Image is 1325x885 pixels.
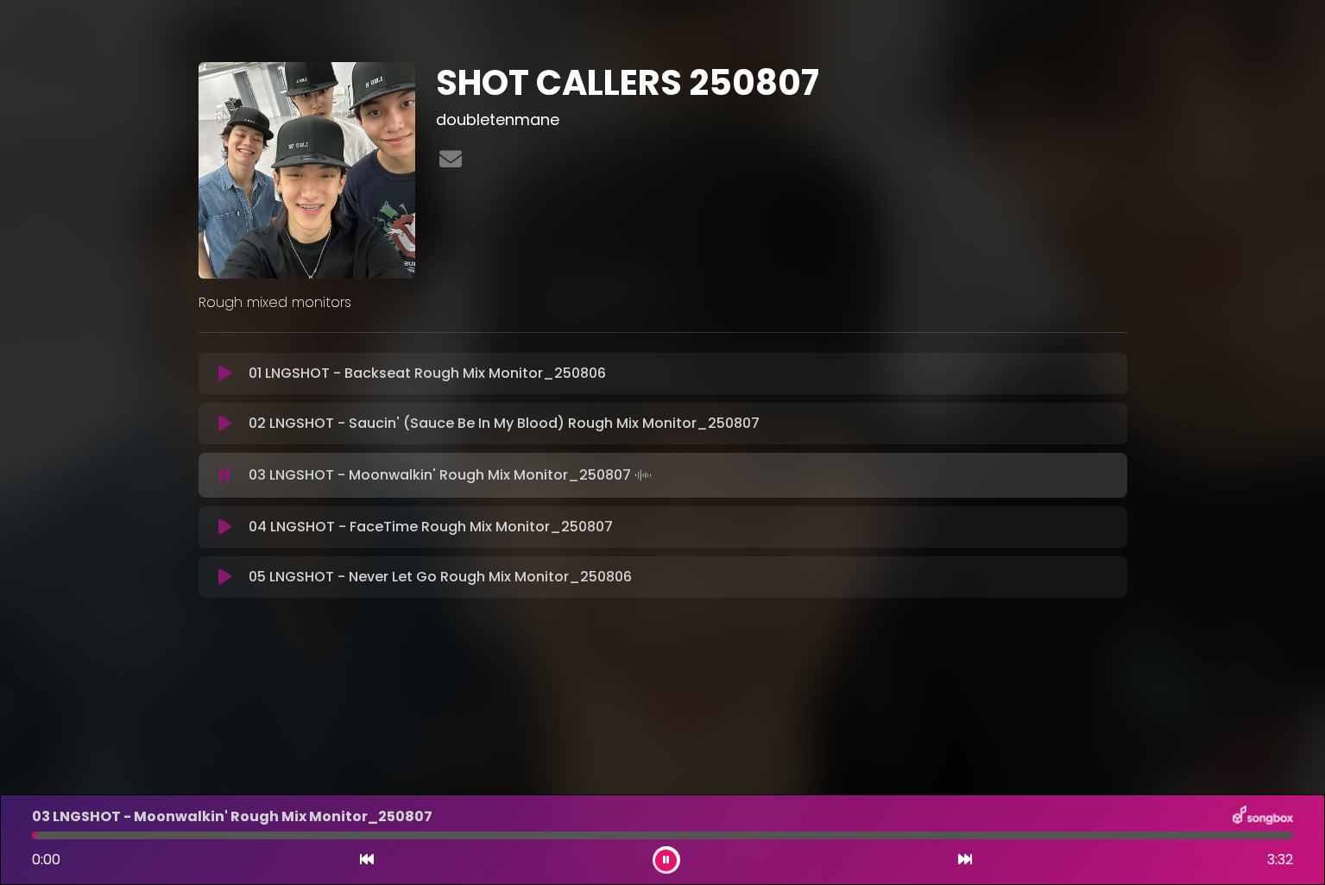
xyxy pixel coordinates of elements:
[249,517,613,537] p: 04 LNGSHOT - FaceTime Rough Mix Monitor_250807
[199,62,415,279] img: EhfZEEfJT4ehH6TTm04u
[249,463,655,487] p: 03 LNGSHOT - Moonwalkin' Rough Mix Monitor_250807
[249,413,760,434] p: 02 LNGSHOT - Saucin' (Sauce Be In My Blood) Rough Mix Monitor_250807
[249,567,632,587] p: 05 LNGSHOT - Never Let Go Rough Mix Monitor_250806
[436,110,1127,129] h3: doubletenmane
[436,62,1127,104] h1: SHOT CALLERS 250807
[631,463,655,487] img: waveform4.gif
[199,292,1127,313] p: Rough mixed monitors
[249,363,606,384] p: 01 LNGSHOT - Backseat Rough Mix Monitor_250806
